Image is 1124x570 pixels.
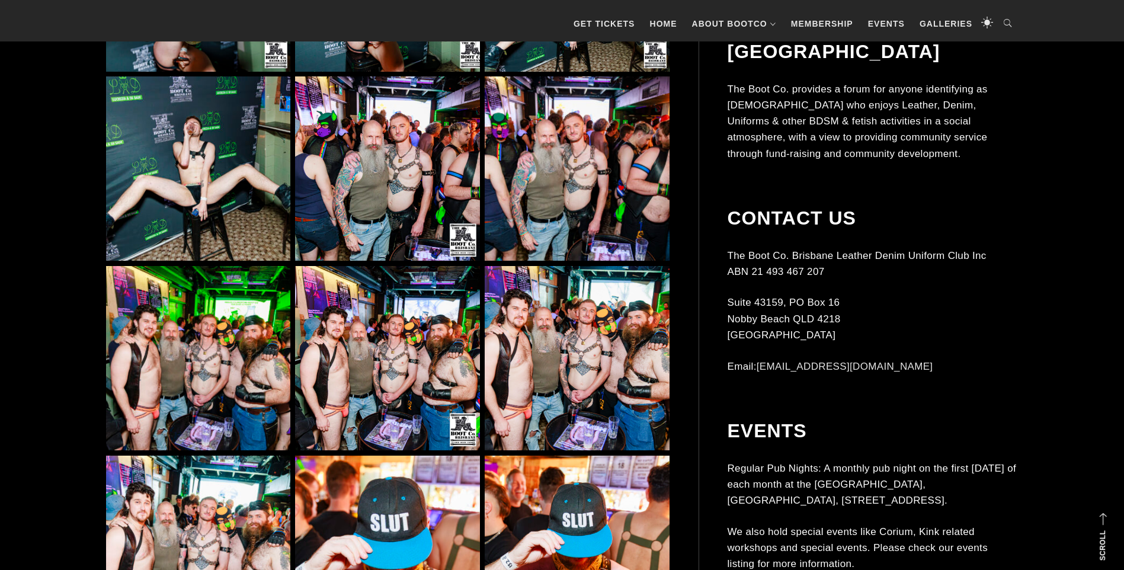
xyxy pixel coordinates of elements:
p: Suite 43159, PO Box 16 Nobby Beach QLD 4218 [GEOGRAPHIC_DATA] [728,294,1018,343]
a: Home [644,6,683,41]
a: About BootCo [686,6,782,41]
p: Regular Pub Nights: A monthly pub night on the first [DATE] of each month at the [GEOGRAPHIC_DATA... [728,460,1018,509]
p: The Boot Co. Brisbane Leather Denim Uniform Club Inc ABN 21 493 467 207 [728,248,1018,280]
a: Galleries [914,6,978,41]
strong: Scroll [1099,530,1107,561]
a: GET TICKETS [568,6,641,41]
h2: Contact Us [728,207,1018,229]
h2: Events [728,420,1018,442]
p: The Boot Co. provides a forum for anyone identifying as [DEMOGRAPHIC_DATA] who enjoys Leather, De... [728,81,1018,162]
p: Email: [728,358,1018,374]
a: [EMAIL_ADDRESS][DOMAIN_NAME] [757,361,933,372]
a: Events [862,6,911,41]
a: Membership [785,6,859,41]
